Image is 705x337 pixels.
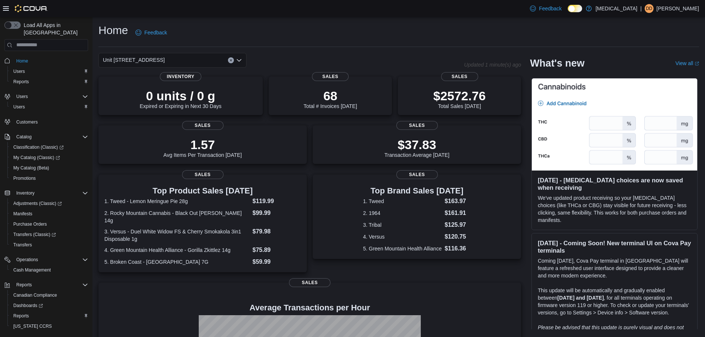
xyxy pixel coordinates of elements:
span: Purchase Orders [13,221,47,227]
dt: 5. Green Mountain Health Alliance [363,245,442,252]
h2: What's new [530,57,584,69]
a: Adjustments (Classic) [10,199,65,208]
a: Feedback [132,25,170,40]
div: Expired or Expiring in Next 30 Days [140,88,222,109]
span: Dashboards [13,303,43,309]
p: 1.57 [164,137,242,152]
span: My Catalog (Beta) [10,164,88,172]
dt: 5. Broken Coast - [GEOGRAPHIC_DATA] 7G [104,258,249,266]
span: Feedback [144,29,167,36]
a: Users [10,102,28,111]
span: Reports [10,77,88,86]
button: Reports [13,280,35,289]
p: $2572.76 [433,88,486,103]
span: Sales [441,72,478,81]
span: Sales [289,278,330,287]
button: [US_STATE] CCRS [7,321,91,331]
span: [US_STATE] CCRS [13,323,52,329]
a: Home [13,57,31,65]
a: Transfers [10,240,35,249]
span: Home [13,56,88,65]
button: Inventory [1,188,91,198]
div: Diego de Azevedo [645,4,654,13]
button: Reports [1,280,91,290]
button: Reports [7,77,91,87]
span: Canadian Compliance [10,291,88,300]
span: Classification (Classic) [13,144,64,150]
a: View allExternal link [675,60,699,66]
button: Cash Management [7,265,91,275]
span: Purchase Orders [10,220,88,229]
button: Operations [1,255,91,265]
a: Transfers (Classic) [7,229,91,240]
span: Operations [13,255,88,264]
dd: $125.97 [444,220,471,229]
span: Manifests [10,209,88,218]
span: Inventory [160,72,201,81]
p: [PERSON_NAME] [657,4,699,13]
h3: Top Brand Sales [DATE] [363,186,471,195]
a: Adjustments (Classic) [7,198,91,209]
span: Cash Management [10,266,88,274]
button: Users [7,66,91,77]
span: Feedback [539,5,561,12]
span: Unit [STREET_ADDRESS] [103,55,165,64]
dt: 2. 1964 [363,209,442,217]
input: Dark Mode [568,5,582,12]
button: Catalog [13,132,34,141]
span: Load All Apps in [GEOGRAPHIC_DATA] [21,21,88,36]
a: Classification (Classic) [10,143,67,152]
span: Customers [13,117,88,127]
svg: External link [695,61,699,66]
span: Promotions [10,174,88,183]
span: Reports [13,280,88,289]
h3: Top Product Sales [DATE] [104,186,301,195]
button: Users [1,91,91,102]
span: Users [13,92,88,101]
div: Total # Invoices [DATE] [303,88,357,109]
button: Inventory [13,189,37,198]
p: 68 [303,88,357,103]
a: Cash Management [10,266,54,274]
span: Washington CCRS [10,322,88,331]
p: [MEDICAL_DATA] [595,4,637,13]
dd: $161.91 [444,209,471,218]
span: Transfers (Classic) [10,230,88,239]
button: Home [1,55,91,66]
span: Users [10,67,88,76]
span: Dd [646,4,652,13]
span: Users [16,94,28,100]
dd: $59.99 [252,257,301,266]
button: My Catalog (Beta) [7,163,91,173]
button: Transfers [7,240,91,250]
button: Users [13,92,31,101]
a: My Catalog (Classic) [10,153,63,162]
dt: 2. Rocky Mountain Cannabis - Black Out [PERSON_NAME] 14g [104,209,249,224]
span: Reports [10,311,88,320]
a: Purchase Orders [10,220,50,229]
span: Sales [396,121,438,130]
button: Operations [13,255,41,264]
a: Canadian Compliance [10,291,60,300]
span: Sales [182,121,224,130]
a: Users [10,67,28,76]
img: Cova [15,5,48,12]
strong: [DATE] and [DATE] [557,295,604,301]
p: Updated 1 minute(s) ago [464,62,521,68]
span: Inventory [13,189,88,198]
a: Customers [13,118,41,127]
span: Catalog [13,132,88,141]
span: Reports [13,79,29,85]
span: Canadian Compliance [13,292,57,298]
button: Catalog [1,132,91,142]
a: Reports [10,311,32,320]
h3: [DATE] - Coming Soon! New terminal UI on Cova Pay terminals [538,239,691,254]
div: Avg Items Per Transaction [DATE] [164,137,242,158]
span: Adjustments (Classic) [10,199,88,208]
span: Home [16,58,28,64]
a: My Catalog (Beta) [10,164,52,172]
dd: $79.98 [252,227,301,236]
p: We've updated product receiving so your [MEDICAL_DATA] choices (like THCa or CBG) stay visible fo... [538,194,691,224]
dt: 1. Tweed - Lemon Meringue Pie 28g [104,198,249,205]
dt: 4. Green Mountain Health Alliance - Gorilla Zkittlez 14g [104,246,249,254]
